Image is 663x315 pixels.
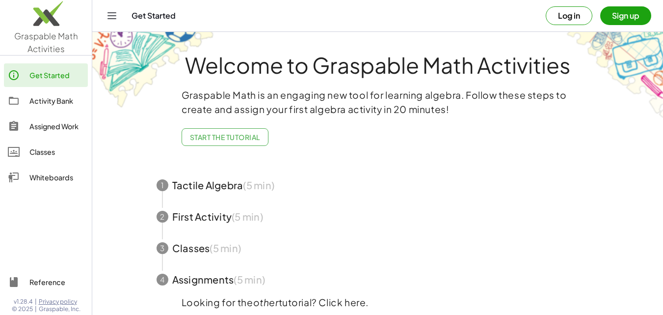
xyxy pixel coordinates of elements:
[35,298,37,306] span: |
[29,172,84,183] div: Whiteboards
[35,305,37,313] span: |
[145,264,611,295] button: 4Assignments(5 min)
[39,305,80,313] span: Graspable, Inc.
[145,201,611,232] button: 2First Activity(5 min)
[4,63,88,87] a: Get Started
[12,305,33,313] span: © 2025
[14,298,33,306] span: v1.28.4
[182,128,268,146] button: Start the Tutorial
[14,30,78,54] span: Graspable Math Activities
[29,276,84,288] div: Reference
[157,179,168,191] div: 1
[157,242,168,254] div: 3
[4,166,88,189] a: Whiteboards
[4,140,88,164] a: Classes
[4,89,88,113] a: Activity Bank
[546,6,592,25] button: Log in
[4,115,88,138] a: Assigned Work
[92,31,215,109] img: get-started-bg-ul-Ceg4j33I.png
[190,133,260,142] span: Start the Tutorial
[4,270,88,294] a: Reference
[600,6,651,25] button: Sign up
[29,120,84,132] div: Assigned Work
[157,274,168,286] div: 4
[157,211,168,223] div: 2
[145,170,611,201] button: 1Tactile Algebra(5 min)
[182,88,574,116] p: Graspable Math is an engaging new tool for learning algebra. Follow these steps to create and ass...
[29,69,84,81] div: Get Started
[145,232,611,264] button: 3Classes(5 min)
[253,296,279,308] em: other
[29,146,84,158] div: Classes
[29,95,84,107] div: Activity Bank
[104,8,120,24] button: Toggle navigation
[138,54,617,76] h1: Welcome to Graspable Math Activities
[39,298,80,306] a: Privacy policy
[182,295,574,310] p: Looking for the tutorial? Click here.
